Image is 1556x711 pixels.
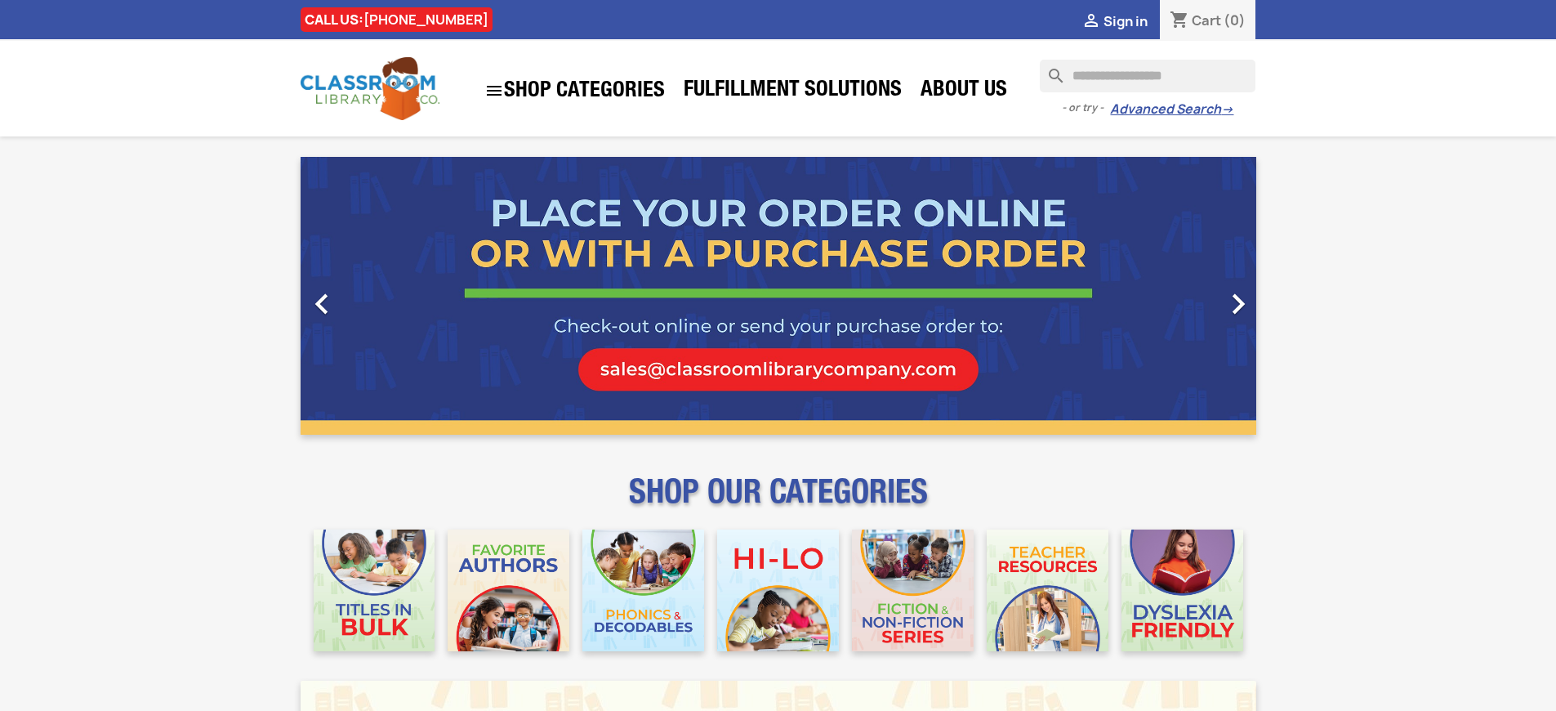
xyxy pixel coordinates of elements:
span: (0) [1224,11,1246,29]
a: Previous [301,157,444,435]
a: About Us [912,75,1015,108]
a: [PHONE_NUMBER] [363,11,488,29]
img: CLC_Bulk_Mobile.jpg [314,530,435,651]
a: Fulfillment Solutions [675,75,910,108]
ul: Carousel container [301,157,1256,435]
i:  [1218,284,1259,324]
img: Classroom Library Company [301,57,439,120]
i:  [1081,12,1101,32]
i:  [484,81,504,101]
i: shopping_cart [1170,11,1189,31]
a:  Sign in [1081,12,1148,30]
input: Search [1040,60,1255,92]
a: SHOP CATEGORIES [476,73,673,109]
a: Advanced Search→ [1110,101,1233,118]
span: Sign in [1103,12,1148,30]
img: CLC_Phonics_And_Decodables_Mobile.jpg [582,530,704,651]
img: CLC_Fiction_Nonfiction_Mobile.jpg [852,530,974,651]
div: CALL US: [301,7,493,32]
img: CLC_Favorite_Authors_Mobile.jpg [448,530,569,651]
i: search [1040,60,1059,79]
i:  [301,284,342,324]
p: SHOP OUR CATEGORIES [301,487,1256,516]
span: Cart [1192,11,1221,29]
img: CLC_Teacher_Resources_Mobile.jpg [987,530,1108,651]
span: - or try - [1062,100,1110,116]
a: Next [1112,157,1256,435]
span: → [1221,101,1233,118]
img: CLC_HiLo_Mobile.jpg [717,530,839,651]
img: CLC_Dyslexia_Mobile.jpg [1121,530,1243,651]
